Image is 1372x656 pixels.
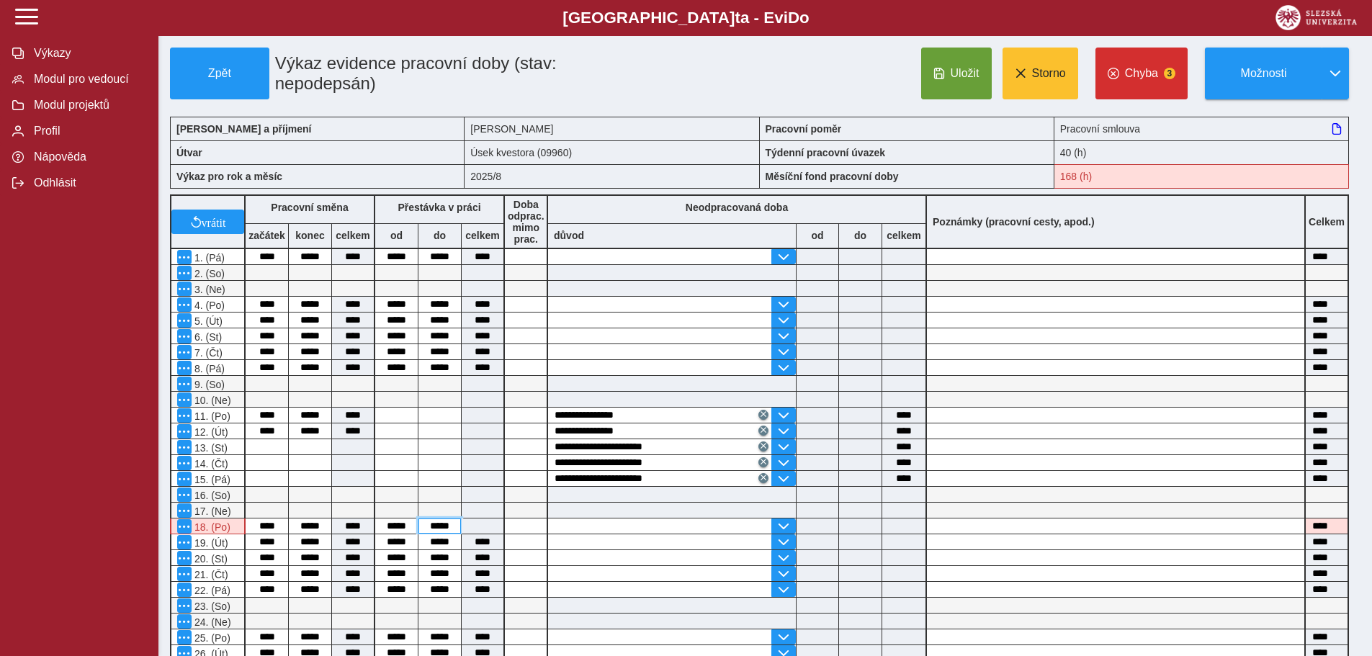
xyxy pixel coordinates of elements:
button: Zpět [170,48,269,99]
button: Menu [177,408,192,423]
span: 3 [1164,68,1175,79]
div: 2025/8 [465,164,759,189]
b: do [418,230,461,241]
span: D [788,9,799,27]
button: Menu [177,297,192,312]
b: Celkem [1309,216,1345,228]
button: Menu [177,630,192,644]
span: 4. (Po) [192,300,225,311]
img: logo_web_su.png [1275,5,1357,30]
div: Úsek kvestora (09960) [465,140,759,164]
span: 7. (Čt) [192,347,223,359]
span: 10. (Ne) [192,395,231,406]
b: Týdenní pracovní úvazek [766,147,886,158]
span: 15. (Pá) [192,474,230,485]
span: Nápověda [30,150,146,163]
span: 16. (So) [192,490,230,501]
button: vrátit [171,210,244,234]
span: 19. (Út) [192,537,228,549]
span: 17. (Ne) [192,506,231,517]
span: Zpět [176,67,263,80]
button: Menu [177,551,192,565]
span: 2. (So) [192,268,225,279]
b: konec [289,230,331,241]
button: Menu [177,345,192,359]
span: 8. (Pá) [192,363,225,374]
button: Menu [177,487,192,502]
b: od [797,230,838,241]
b: důvod [554,230,584,241]
button: Menu [177,440,192,454]
button: Menu [177,614,192,629]
div: [PERSON_NAME] [465,117,759,140]
span: 21. (Čt) [192,569,228,580]
b: do [839,230,882,241]
span: 14. (Čt) [192,458,228,469]
span: 13. (St) [192,442,228,454]
span: Chyba [1125,67,1158,80]
button: Menu [177,598,192,613]
button: Menu [177,567,192,581]
button: Storno [1003,48,1078,99]
h1: Výkaz evidence pracovní doby (stav: nepodepsán) [269,48,666,99]
span: Storno [1032,67,1066,80]
b: Přestávka v práci [398,202,480,213]
div: Pracovní smlouva [1054,117,1349,140]
b: Doba odprac. mimo prac. [508,199,544,245]
button: Menu [177,519,192,534]
b: Pracovní poměr [766,123,842,135]
span: 1. (Pá) [192,252,225,264]
b: celkem [462,230,503,241]
button: Menu [177,456,192,470]
b: Neodpracovaná doba [686,202,788,213]
span: Uložit [951,67,979,80]
button: Menu [177,266,192,280]
span: 22. (Pá) [192,585,230,596]
b: Útvar [176,147,202,158]
b: celkem [882,230,925,241]
span: 12. (Út) [192,426,228,438]
span: 5. (Út) [192,315,223,327]
b: [GEOGRAPHIC_DATA] a - Evi [43,9,1329,27]
span: 6. (St) [192,331,222,343]
span: 24. (Ne) [192,616,231,628]
span: vrátit [202,216,226,228]
div: Fond pracovní doby (168 h) a součet hodin (172 h) se neshodují! [1054,164,1349,189]
span: 9. (So) [192,379,225,390]
button: Menu [177,472,192,486]
span: 11. (Po) [192,410,230,422]
button: Menu [177,250,192,264]
b: Poznámky (pracovní cesty, apod.) [927,216,1100,228]
span: Modul pro vedoucí [30,73,146,86]
button: Menu [177,392,192,407]
button: Možnosti [1205,48,1322,99]
button: Chyba3 [1095,48,1188,99]
b: od [375,230,418,241]
span: Možnosti [1217,67,1310,80]
button: Uložit [921,48,992,99]
button: Menu [177,313,192,328]
button: Menu [177,503,192,518]
b: Měsíční fond pracovní doby [766,171,899,182]
span: t [735,9,740,27]
span: Odhlásit [30,176,146,189]
b: [PERSON_NAME] a příjmení [176,123,311,135]
span: Výkazy [30,47,146,60]
span: 18. (Po) [192,521,230,533]
b: celkem [332,230,374,241]
b: Pracovní směna [271,202,348,213]
span: Profil [30,125,146,138]
button: Menu [177,535,192,549]
span: 20. (St) [192,553,228,565]
button: Menu [177,583,192,597]
span: 3. (Ne) [192,284,225,295]
div: 40 (h) [1054,140,1349,164]
span: o [799,9,810,27]
button: Menu [177,424,192,439]
b: začátek [246,230,288,241]
button: Menu [177,282,192,296]
button: Menu [177,377,192,391]
span: Modul projektů [30,99,146,112]
button: Menu [177,361,192,375]
span: 25. (Po) [192,632,230,644]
